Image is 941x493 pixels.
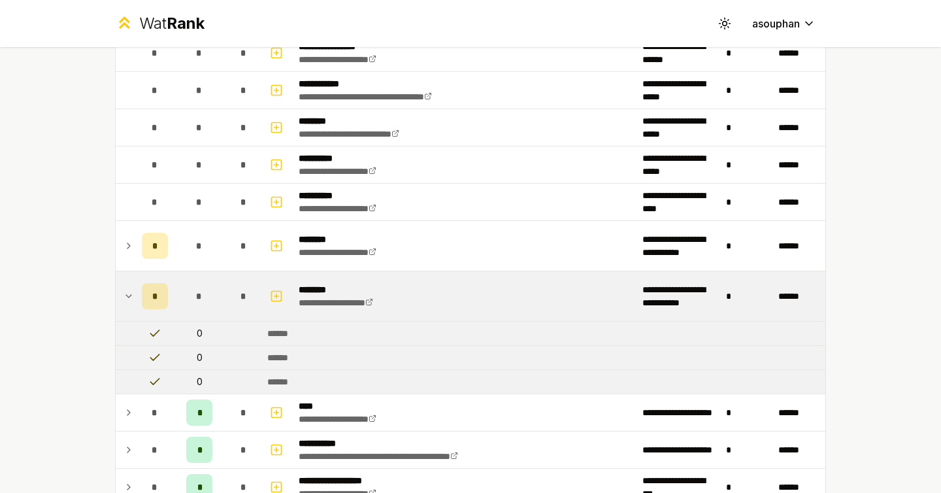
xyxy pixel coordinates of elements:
[173,346,225,369] td: 0
[173,322,225,345] td: 0
[173,370,225,394] td: 0
[115,13,205,34] a: WatRank
[742,12,826,35] button: asouphan
[752,16,800,31] span: asouphan
[139,13,205,34] div: Wat
[167,14,205,33] span: Rank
